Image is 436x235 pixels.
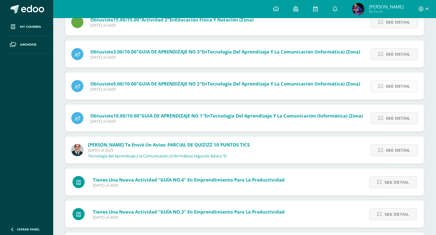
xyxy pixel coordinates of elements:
[386,113,410,124] span: See detail
[93,215,285,220] span: [DATE] of 2025
[90,49,360,55] span: Obtuviste en
[369,9,404,14] span: Mi Perfil
[386,145,410,156] span: See detail
[17,227,40,231] span: Cerrar panel
[90,87,360,92] span: [DATE] of 2025
[137,81,202,87] span: "GUIA DE APRENDIZAJE NO 2"
[20,42,36,47] span: Archivos
[90,55,360,60] span: [DATE] of 2025
[90,23,254,28] span: [DATE] of 2025
[139,17,170,23] span: "Actividad 2"
[137,49,202,55] span: "GUIA DE APRENDIZAJE NO 3"
[210,113,363,119] span: Tecnología del Aprendizaje y la Comunicación (Informática) (Zona)
[93,177,285,183] span: Tienes una nueva actividad "GUÍA NO.4" En Emprendimiento para la Productividad
[88,148,250,153] span: [DATE] of 2025
[175,17,254,23] span: Educación Física y Natación (Zona)
[88,154,227,159] p: Tecnología del Aprendizaje y la Comunicación (Informática) Segundo Básico ‘D’
[139,113,205,119] span: "GUIA DE APRENDIZAJE NO 1"
[113,81,137,87] span: 5.00/10.00
[5,36,48,54] a: Archivos
[385,209,409,220] span: See detail
[207,81,360,87] span: Tecnología del Aprendizaje y la Comunicación (Informática) (Zona)
[93,183,285,188] span: [DATE] of 2025
[386,49,410,60] span: See detail
[386,17,410,28] span: See detail
[71,144,83,156] img: 2306758994b507d40baaa54be1d4aa7e.png
[90,17,254,23] span: Obtuviste en
[93,209,285,215] span: Tienes una nueva actividad "GUÍA NO.3" En Emprendimiento para la Productividad
[113,49,137,55] span: 3.00/10.00
[207,49,360,55] span: Tecnología del Aprendizaje y la Comunicación (Informática) (Zona)
[386,81,410,92] span: See detail
[90,113,363,119] span: Obtuviste en
[113,17,139,23] span: 15.00/15.00
[113,113,139,119] span: 10.00/10.00
[20,24,41,29] span: My courses
[369,4,404,10] span: [PERSON_NAME]
[90,119,363,124] span: [DATE] of 2025
[385,177,409,188] span: See detail
[352,3,364,15] img: b97d4e65b4f0a78ab777af2f03066293.png
[5,18,48,36] a: My courses
[88,142,250,148] span: [PERSON_NAME] te envió un aviso: PARCIAL DE QUIZIZZ 10 PUNTOS TICS
[90,81,360,87] span: Obtuviste en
